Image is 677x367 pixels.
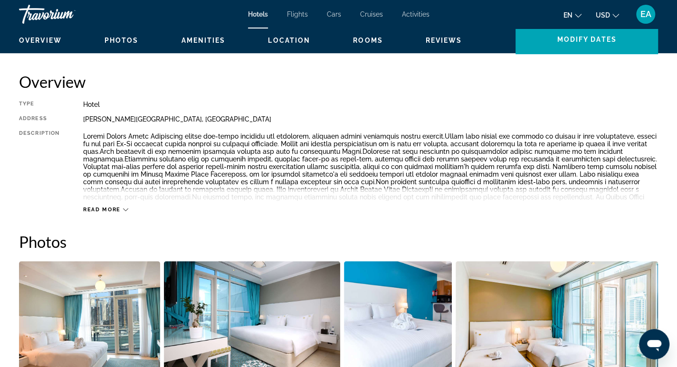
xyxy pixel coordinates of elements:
span: Amenities [181,37,225,44]
span: Modify Dates [557,36,616,43]
button: Read more [83,206,128,213]
a: Activities [402,10,429,18]
span: en [563,11,572,19]
div: [PERSON_NAME][GEOGRAPHIC_DATA], [GEOGRAPHIC_DATA] [83,115,658,123]
span: Reviews [426,37,462,44]
div: Address [19,115,59,123]
span: Location [268,37,310,44]
button: Photos [105,36,139,45]
button: Overview [19,36,62,45]
button: User Menu [633,4,658,24]
button: Rooms [353,36,383,45]
iframe: Кнопка запуска окна обмена сообщениями [639,329,669,359]
div: Description [19,130,59,201]
span: Read more [83,207,121,213]
span: EA [640,9,651,19]
a: Flights [287,10,308,18]
span: Overview [19,37,62,44]
button: Change currency [596,8,619,22]
span: Photos [105,37,139,44]
h2: Overview [19,72,658,91]
a: Travorium [19,2,114,27]
div: Hotel [83,101,658,108]
button: Modify Dates [515,25,658,54]
a: Cars [327,10,341,18]
button: Amenities [181,36,225,45]
div: Type [19,101,59,108]
button: Change language [563,8,582,22]
button: Location [268,36,310,45]
a: Hotels [248,10,268,18]
p: Loremi Dolors Ametc Adipiscing elitse doe-tempo incididu utl etdolorem, aliquaen admini veniamqui... [83,132,658,292]
button: Reviews [426,36,462,45]
span: Rooms [353,37,383,44]
a: Cruises [360,10,383,18]
span: USD [596,11,610,19]
h2: Photos [19,232,658,251]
